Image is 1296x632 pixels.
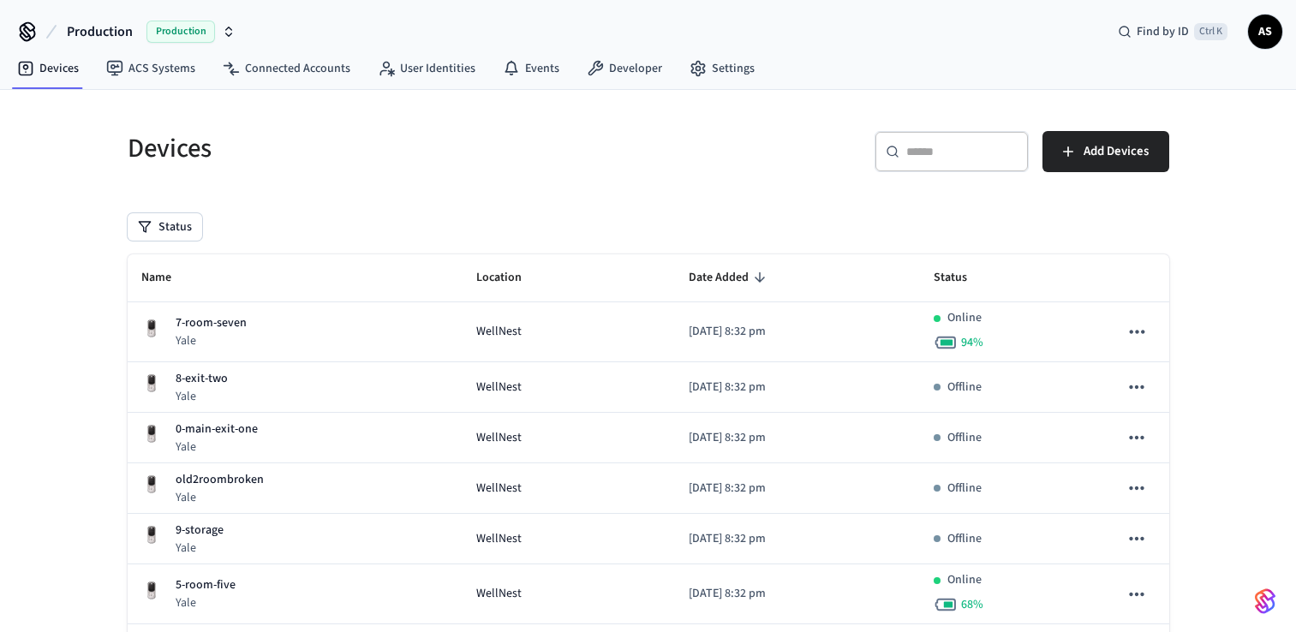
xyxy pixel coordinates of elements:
[947,571,982,589] p: Online
[1250,16,1281,47] span: AS
[141,319,162,339] img: Yale Assure Touchscreen Wifi Smart Lock, Satin Nickel, Front
[689,480,906,498] p: [DATE] 8:32 pm
[141,581,162,601] img: Yale Assure Touchscreen Wifi Smart Lock, Satin Nickel, Front
[934,265,989,291] span: Status
[1248,15,1282,49] button: AS
[176,489,264,506] p: Yale
[476,379,522,396] span: WellNest
[176,388,228,405] p: Yale
[141,474,162,495] img: Yale Assure Touchscreen Wifi Smart Lock, Satin Nickel, Front
[176,522,224,540] p: 9-storage
[1255,587,1275,615] img: SeamLogoGradient.69752ec5.svg
[146,21,215,43] span: Production
[93,53,209,84] a: ACS Systems
[1194,23,1227,40] span: Ctrl K
[573,53,676,84] a: Developer
[141,265,194,291] span: Name
[689,323,906,341] p: [DATE] 8:32 pm
[3,53,93,84] a: Devices
[128,131,638,166] h5: Devices
[176,576,236,594] p: 5-room-five
[947,530,982,548] p: Offline
[947,309,982,327] p: Online
[689,265,771,291] span: Date Added
[176,540,224,557] p: Yale
[1084,140,1149,163] span: Add Devices
[689,429,906,447] p: [DATE] 8:32 pm
[476,585,522,603] span: WellNest
[176,370,228,388] p: 8-exit-two
[141,373,162,394] img: Yale Assure Touchscreen Wifi Smart Lock, Satin Nickel, Front
[1137,23,1189,40] span: Find by ID
[176,332,247,349] p: Yale
[176,594,236,611] p: Yale
[476,265,544,291] span: Location
[947,429,982,447] p: Offline
[961,334,983,351] span: 94 %
[476,429,522,447] span: WellNest
[141,525,162,546] img: Yale Assure Touchscreen Wifi Smart Lock, Satin Nickel, Front
[961,596,983,613] span: 68 %
[176,314,247,332] p: 7-room-seven
[176,438,258,456] p: Yale
[176,420,258,438] p: 0-main-exit-one
[128,213,202,241] button: Status
[947,379,982,396] p: Offline
[67,21,133,42] span: Production
[209,53,364,84] a: Connected Accounts
[176,471,264,489] p: old2roombroken
[141,424,162,444] img: Yale Assure Touchscreen Wifi Smart Lock, Satin Nickel, Front
[1104,16,1241,47] div: Find by IDCtrl K
[364,53,489,84] a: User Identities
[476,530,522,548] span: WellNest
[689,585,906,603] p: [DATE] 8:32 pm
[689,530,906,548] p: [DATE] 8:32 pm
[676,53,768,84] a: Settings
[947,480,982,498] p: Offline
[1042,131,1169,172] button: Add Devices
[489,53,573,84] a: Events
[476,323,522,341] span: WellNest
[476,480,522,498] span: WellNest
[689,379,906,396] p: [DATE] 8:32 pm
